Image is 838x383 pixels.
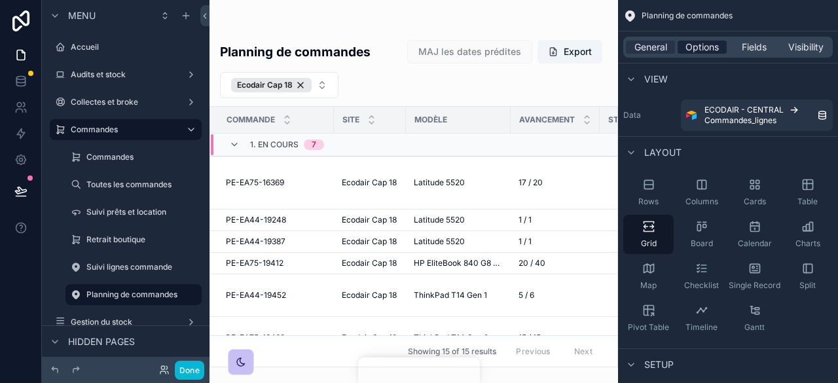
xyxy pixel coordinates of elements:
[644,146,682,159] span: Layout
[71,42,199,52] label: Accueil
[86,207,199,217] label: Suivi prêts et location
[623,257,674,296] button: Map
[685,41,719,54] span: Options
[50,119,202,140] a: Commandes
[644,73,668,86] span: View
[50,312,202,333] a: Gestion du stock
[642,10,733,21] span: Planning de commandes
[623,110,676,120] label: Data
[71,317,181,327] label: Gestion du stock
[685,196,718,207] span: Columns
[65,174,202,195] a: Toutes les commandes
[729,257,780,296] button: Single Record
[86,234,199,245] label: Retrait boutique
[623,215,674,254] button: Grid
[71,124,175,135] label: Commandes
[638,196,659,207] span: Rows
[676,299,727,338] button: Timeline
[676,173,727,212] button: Columns
[644,358,674,371] span: Setup
[788,41,824,54] span: Visibility
[797,196,818,207] span: Table
[86,179,199,190] label: Toutes les commandes
[71,69,181,80] label: Audits et stock
[623,173,674,212] button: Rows
[681,100,833,131] a: ECODAIR - CENTRALCommandes_lignes
[71,97,181,107] label: Collectes et broke
[519,115,575,125] span: Avancement
[704,105,784,115] span: ECODAIR - CENTRAL
[342,115,359,125] span: Site
[65,229,202,250] a: Retrait boutique
[742,41,767,54] span: Fields
[676,215,727,254] button: Board
[676,257,727,296] button: Checklist
[799,280,816,291] span: Split
[250,139,299,150] span: 1. En cours
[640,280,657,291] span: Map
[782,173,833,212] button: Table
[86,262,199,272] label: Suivi lignes commande
[65,202,202,223] a: Suivi prêts et location
[691,238,713,249] span: Board
[685,322,718,333] span: Timeline
[729,280,780,291] span: Single Record
[65,257,202,278] a: Suivi lignes commande
[738,238,772,249] span: Calendar
[50,92,202,113] a: Collectes et broke
[68,9,96,22] span: Menu
[782,215,833,254] button: Charts
[684,280,719,291] span: Checklist
[729,299,780,338] button: Gantt
[50,64,202,85] a: Audits et stock
[86,289,194,300] label: Planning de commandes
[744,196,766,207] span: Cards
[86,152,199,162] label: Commandes
[628,322,669,333] span: Pivot Table
[623,299,674,338] button: Pivot Table
[68,335,135,348] span: Hidden pages
[50,37,202,58] a: Accueil
[686,110,697,120] img: Airtable Logo
[175,361,204,380] button: Done
[641,238,657,249] span: Grid
[227,115,275,125] span: Commande
[704,115,776,126] span: Commandes_lignes
[729,173,780,212] button: Cards
[414,115,447,125] span: Modèle
[744,322,765,333] span: Gantt
[312,139,316,150] div: 7
[782,257,833,296] button: Split
[408,346,496,357] span: Showing 15 of 15 results
[795,238,820,249] span: Charts
[608,115,654,125] span: Stock B2B
[634,41,667,54] span: General
[65,284,202,305] a: Planning de commandes
[729,215,780,254] button: Calendar
[65,147,202,168] a: Commandes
